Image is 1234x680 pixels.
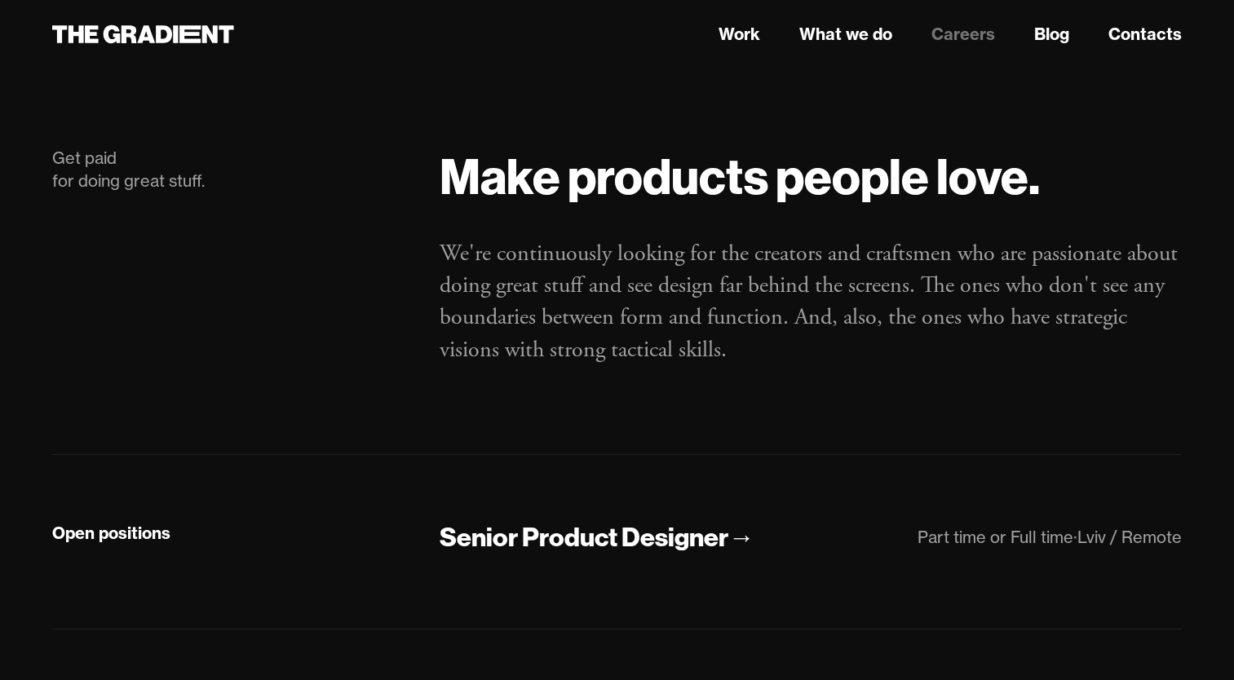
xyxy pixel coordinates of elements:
a: Blog [1034,22,1069,46]
div: Part time or Full time [918,527,1073,547]
div: Get paid for doing great stuff. [52,147,407,192]
a: Work [719,22,760,46]
strong: Open positions [52,523,170,543]
div: → [728,520,754,554]
div: · [1073,527,1077,547]
strong: Make products people love. [440,145,1040,207]
div: Senior Product Designer [440,520,728,554]
p: We're continuously looking for the creators and craftsmen who are passionate about doing great st... [440,238,1182,366]
a: What we do [799,22,892,46]
a: Careers [931,22,995,46]
div: Lviv / Remote [1077,527,1182,547]
a: Senior Product Designer→ [440,520,754,555]
a: Contacts [1108,22,1182,46]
